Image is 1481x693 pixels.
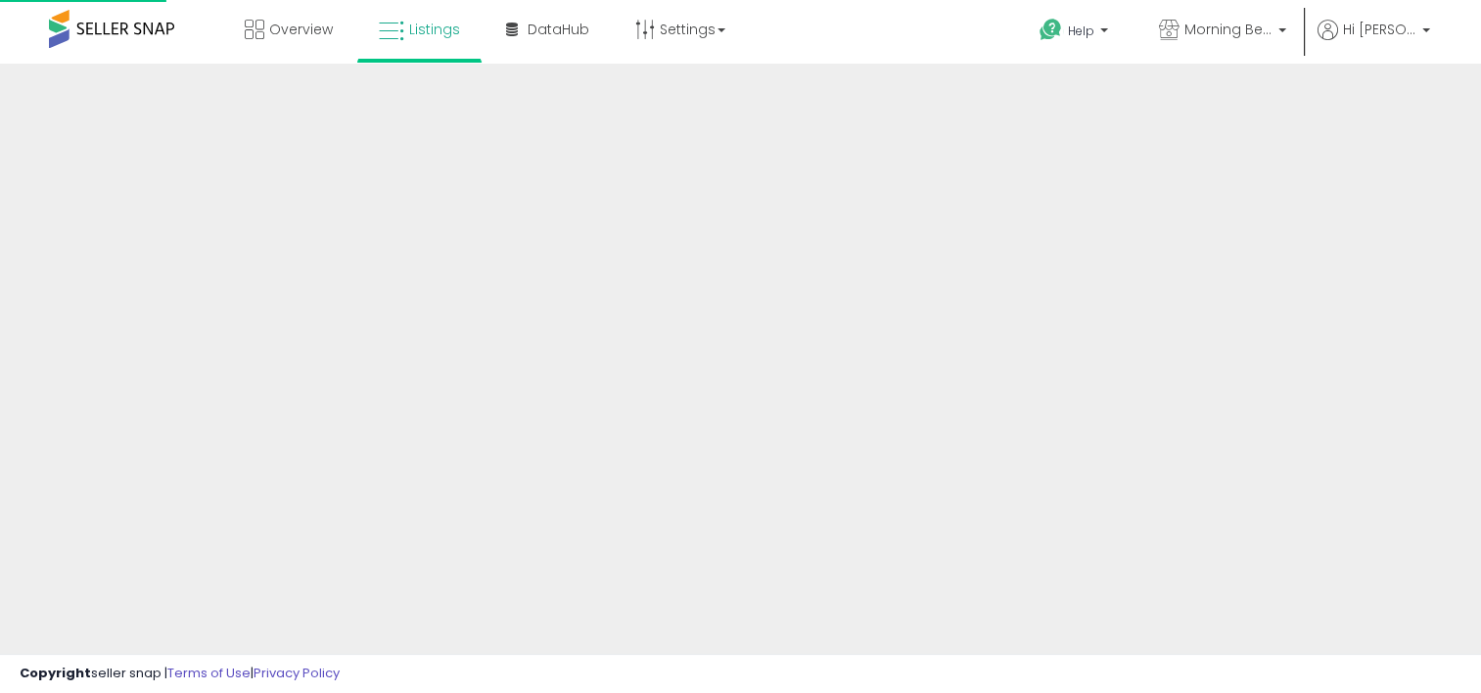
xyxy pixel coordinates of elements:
[528,20,589,39] span: DataHub
[409,20,460,39] span: Listings
[1068,23,1094,39] span: Help
[1318,20,1430,64] a: Hi [PERSON_NAME]
[167,664,251,682] a: Terms of Use
[254,664,340,682] a: Privacy Policy
[20,664,91,682] strong: Copyright
[1184,20,1273,39] span: Morning Beauty
[1024,3,1128,64] a: Help
[1343,20,1416,39] span: Hi [PERSON_NAME]
[20,665,340,683] div: seller snap | |
[269,20,333,39] span: Overview
[1039,18,1063,42] i: Get Help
